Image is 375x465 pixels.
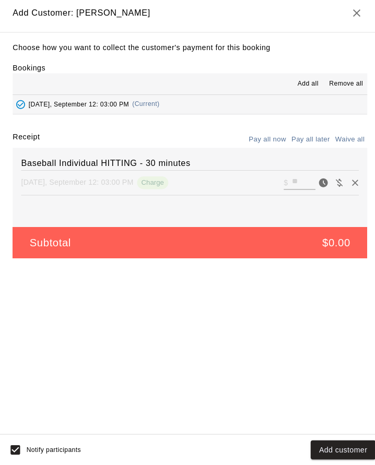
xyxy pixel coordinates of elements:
h5: Subtotal [29,239,70,253]
button: Added - Collect Payment[DATE], September 12: 03:00 PM(Current) [13,100,362,119]
button: Add customer [307,440,371,460]
p: [DATE], September 12: 03:00 PM [21,181,132,191]
button: Remove all [321,80,362,97]
span: Notify participants [26,446,80,454]
span: Add all [294,84,314,94]
button: Remove [343,178,358,194]
button: Pay all later [285,136,329,152]
button: Added - Collect Payment [13,101,28,117]
button: Pay all now [243,136,285,152]
p: Choose how you want to collect the customer's payment for this booking [13,46,362,59]
button: Waive all [328,136,362,152]
h6: Baseball Individual HITTING - 30 minutes [21,160,354,174]
span: Waive payment [327,181,343,190]
p: $ [280,181,284,192]
h5: $0.00 [318,239,346,253]
label: Receipt [13,136,39,152]
label: Bookings [13,69,45,77]
span: [DATE], September 12: 03:00 PM [28,105,127,112]
button: Add all [287,80,321,97]
span: Remove all [325,84,358,94]
span: (Current) [131,105,158,112]
span: Pay now [311,181,327,190]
